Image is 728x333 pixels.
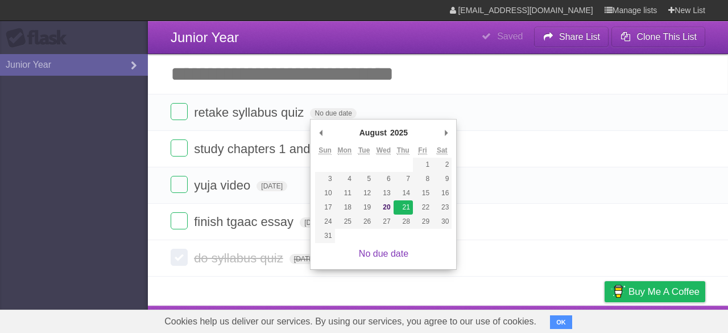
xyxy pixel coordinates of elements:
[418,146,427,155] abbr: Friday
[374,215,393,229] button: 27
[315,172,334,186] button: 3
[194,215,296,229] span: finish tgaac essay
[497,31,523,41] b: Saved
[315,124,326,141] button: Previous Month
[310,108,356,118] span: No due date
[335,215,354,229] button: 25
[315,215,334,229] button: 24
[453,309,477,330] a: About
[374,186,393,200] button: 13
[318,146,332,155] abbr: Sunday
[432,200,452,215] button: 23
[634,309,705,330] a: Suggest a feature
[432,158,452,172] button: 2
[194,251,286,265] span: do syllabus quiz
[559,32,600,42] b: Share List
[171,249,188,266] label: Done
[394,215,413,229] button: 28
[550,315,572,329] button: OK
[358,146,370,155] abbr: Tuesday
[300,217,330,228] span: [DATE]
[432,215,452,229] button: 30
[171,212,188,229] label: Done
[171,30,239,45] span: Junior Year
[335,172,354,186] button: 4
[590,309,619,330] a: Privacy
[315,200,334,215] button: 17
[289,254,320,264] span: [DATE]
[194,105,307,120] span: retake syllabus quiz
[413,215,432,229] button: 29
[354,200,374,215] button: 19
[605,281,705,302] a: Buy me a coffee
[628,282,700,302] span: Buy me a coffee
[413,200,432,215] button: 22
[397,146,409,155] abbr: Thursday
[440,124,452,141] button: Next Month
[394,186,413,200] button: 14
[551,309,576,330] a: Terms
[171,176,188,193] label: Done
[257,181,287,191] span: [DATE]
[338,146,352,155] abbr: Monday
[413,186,432,200] button: 15
[636,32,697,42] b: Clone This List
[413,158,432,172] button: 1
[432,172,452,186] button: 9
[491,309,537,330] a: Developers
[413,172,432,186] button: 8
[432,186,452,200] button: 16
[388,124,409,141] div: 2025
[377,146,391,155] abbr: Wednesday
[194,178,253,192] span: yuja video
[374,200,393,215] button: 20
[394,200,413,215] button: 21
[374,172,393,186] button: 6
[335,200,354,215] button: 18
[335,186,354,200] button: 11
[171,139,188,157] label: Done
[394,172,413,186] button: 7
[153,310,548,333] span: Cookies help us deliver our services. By using our services, you agree to our use of cookies.
[315,229,334,243] button: 31
[194,142,324,156] span: study chapters 1 and 4
[611,27,705,47] button: Clone This List
[354,186,374,200] button: 12
[534,27,609,47] button: Share List
[437,146,448,155] abbr: Saturday
[6,28,74,48] div: Flask
[171,103,188,120] label: Done
[358,124,388,141] div: August
[315,186,334,200] button: 10
[354,215,374,229] button: 26
[610,282,626,301] img: Buy me a coffee
[359,249,408,258] a: No due date
[354,172,374,186] button: 5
